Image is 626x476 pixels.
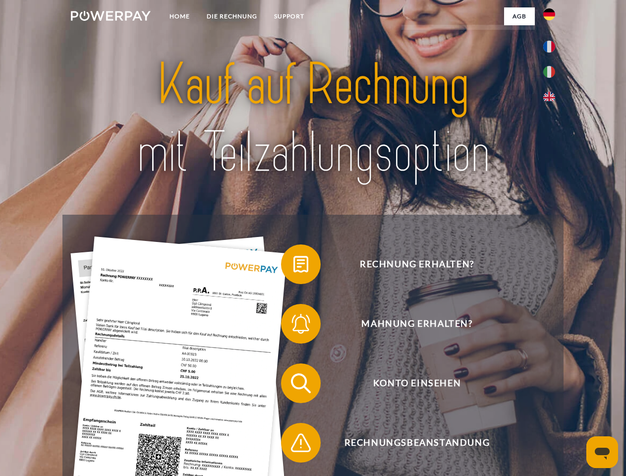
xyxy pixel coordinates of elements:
[281,423,539,463] button: Rechnungsbeanstandung
[288,371,313,396] img: qb_search.svg
[543,66,555,78] img: it
[281,244,539,284] button: Rechnung erhalten?
[295,423,538,463] span: Rechnungsbeanstandung
[504,7,535,25] a: agb
[198,7,266,25] a: DIE RECHNUNG
[288,430,313,455] img: qb_warning.svg
[288,311,313,336] img: qb_bell.svg
[71,11,151,21] img: logo-powerpay-white.svg
[95,48,531,190] img: title-powerpay_de.svg
[266,7,313,25] a: SUPPORT
[161,7,198,25] a: Home
[543,41,555,53] img: fr
[586,436,618,468] iframe: Schaltfläche zum Öffnen des Messaging-Fensters
[543,8,555,20] img: de
[295,363,538,403] span: Konto einsehen
[281,363,539,403] button: Konto einsehen
[288,252,313,277] img: qb_bill.svg
[295,304,538,344] span: Mahnung erhalten?
[281,304,539,344] button: Mahnung erhalten?
[295,244,538,284] span: Rechnung erhalten?
[401,25,535,43] a: AGB (Kauf auf Rechnung)
[543,92,555,104] img: en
